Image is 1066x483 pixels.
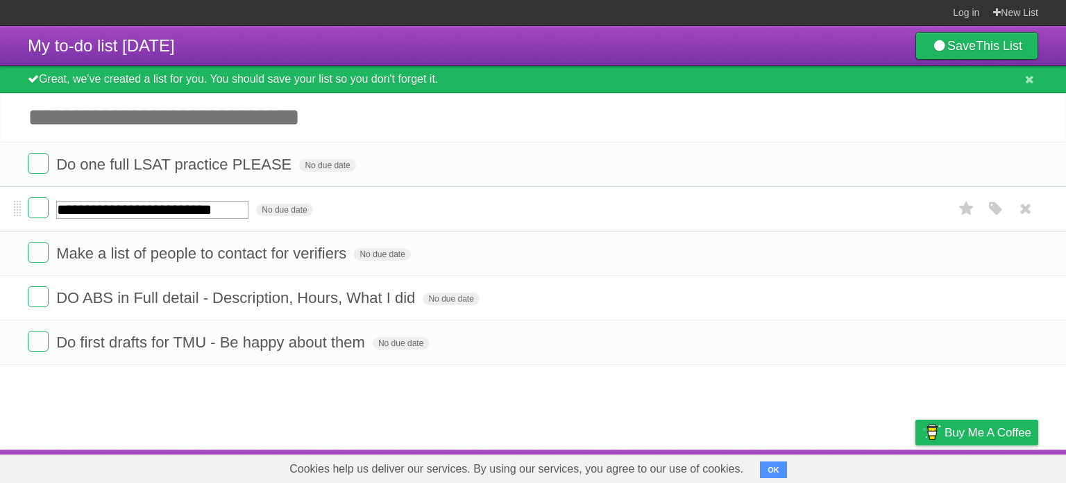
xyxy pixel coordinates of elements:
img: Buy me a coffee [922,420,941,444]
span: Cookies help us deliver our services. By using our services, you agree to our use of cookies. [276,455,757,483]
a: SaveThis List [915,32,1038,60]
a: About [731,453,760,480]
span: Do one full LSAT practice PLEASE [56,156,295,173]
label: Done [28,153,49,174]
label: Done [28,197,49,218]
span: Buy me a coffee [945,420,1031,445]
a: Buy me a coffee [915,420,1038,445]
label: Done [28,286,49,307]
span: My to-do list [DATE] [28,36,175,55]
span: No due date [423,293,479,305]
span: No due date [256,204,312,216]
span: DO ABS in Full detail - Description, Hours, What I did [56,289,418,306]
b: This List [976,39,1022,53]
a: Developers [777,453,833,480]
label: Done [28,331,49,352]
label: Done [28,242,49,263]
span: Do first drafts for TMU - Be happy about them [56,334,369,351]
span: Make a list of people to contact for verifiers [56,245,350,262]
a: Privacy [897,453,933,480]
span: No due date [354,248,410,261]
label: Star task [954,197,980,220]
span: No due date [299,159,355,172]
span: No due date [373,337,429,350]
button: OK [760,461,787,478]
a: Terms [850,453,881,480]
a: Suggest a feature [951,453,1038,480]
